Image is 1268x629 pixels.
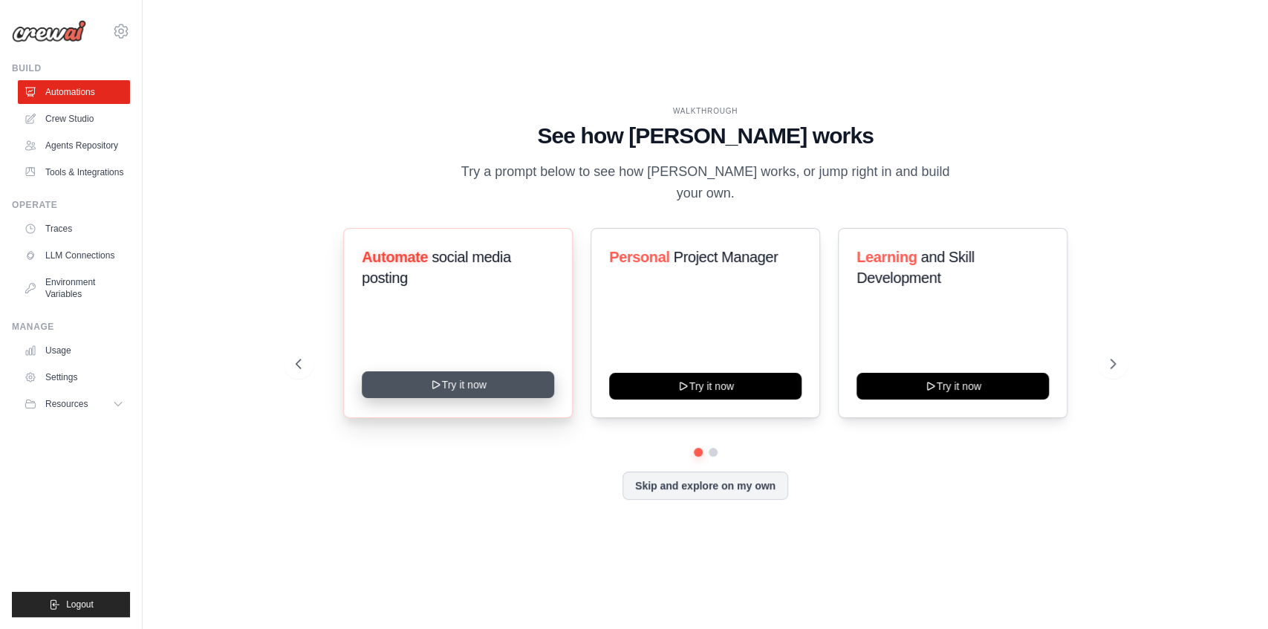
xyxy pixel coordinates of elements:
[18,392,130,416] button: Resources
[296,123,1116,149] h1: See how [PERSON_NAME] works
[12,592,130,617] button: Logout
[18,160,130,184] a: Tools & Integrations
[12,321,130,333] div: Manage
[362,371,554,398] button: Try it now
[18,365,130,389] a: Settings
[18,339,130,362] a: Usage
[609,249,669,265] span: Personal
[622,472,788,500] button: Skip and explore on my own
[673,249,778,265] span: Project Manager
[66,599,94,610] span: Logout
[45,398,88,410] span: Resources
[18,244,130,267] a: LLM Connections
[18,270,130,306] a: Environment Variables
[12,20,86,42] img: Logo
[18,80,130,104] a: Automations
[18,107,130,131] a: Crew Studio
[609,373,802,400] button: Try it now
[362,249,428,265] span: Automate
[296,105,1116,117] div: WALKTHROUGH
[856,249,917,265] span: Learning
[856,373,1049,400] button: Try it now
[362,249,511,286] span: social media posting
[18,217,130,241] a: Traces
[18,134,130,157] a: Agents Repository
[12,62,130,74] div: Build
[12,199,130,211] div: Operate
[456,161,955,205] p: Try a prompt below to see how [PERSON_NAME] works, or jump right in and build your own.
